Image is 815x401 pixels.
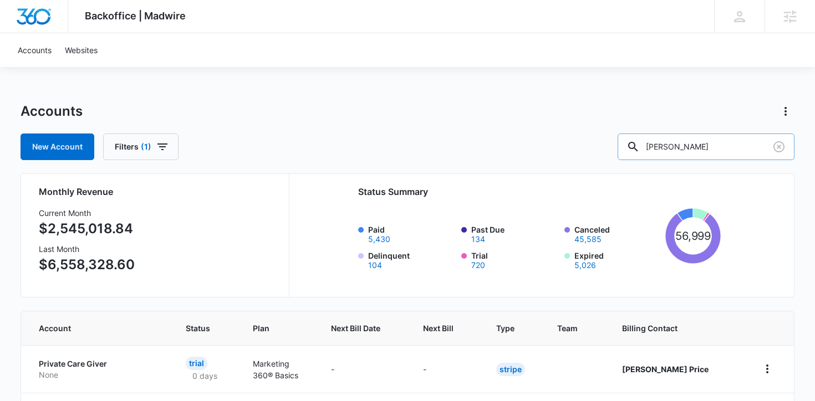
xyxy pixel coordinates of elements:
span: Plan [253,322,304,334]
button: Trial [471,261,485,269]
label: Trial [471,250,558,269]
button: Filters(1) [103,133,179,160]
p: None [39,369,159,381]
span: Billing Contact [622,322,732,334]
h2: Status Summary [358,185,721,198]
h3: Last Month [39,243,135,255]
span: Next Bill [423,322,454,334]
tspan: 56,999 [675,229,711,243]
span: Account [39,322,143,334]
label: Paid [368,224,455,243]
p: $2,545,018.84 [39,219,135,239]
p: $6,558,328.60 [39,255,135,275]
span: (1) [141,143,151,151]
button: Delinquent [368,261,382,269]
button: Paid [368,235,390,243]
span: Team [557,322,579,334]
p: Marketing 360® Basics [253,358,304,381]
button: home [758,360,776,378]
a: Websites [58,33,104,67]
label: Delinquent [368,250,455,269]
label: Past Due [471,224,558,243]
button: Clear [770,138,788,156]
h1: Accounts [21,103,83,120]
span: Type [496,322,515,334]
a: Accounts [11,33,58,67]
a: Private Care GiverNone [39,358,159,380]
button: Expired [574,261,596,269]
button: Past Due [471,235,485,243]
p: 0 days [186,370,224,382]
span: Next Bill Date [331,322,380,334]
button: Canceled [574,235,602,243]
strong: [PERSON_NAME] Price [622,364,709,374]
label: Expired [574,250,661,269]
span: Status [186,322,210,334]
button: Actions [777,102,794,120]
td: - [318,345,410,393]
span: Backoffice | Madwire [85,10,186,22]
div: Trial [186,357,207,370]
h3: Current Month [39,207,135,219]
input: Search [618,133,794,160]
p: Private Care Giver [39,358,159,369]
label: Canceled [574,224,661,243]
td: - [410,345,483,393]
a: New Account [21,133,94,160]
div: Stripe [496,363,525,376]
h2: Monthly Revenue [39,185,276,198]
